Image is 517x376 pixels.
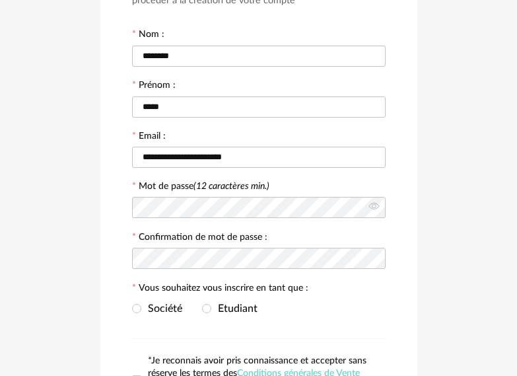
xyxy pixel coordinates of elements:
label: Vous souhaitez vous inscrire en tant que : [132,283,308,295]
label: Confirmation de mot de passe : [132,233,267,244]
label: Prénom : [132,81,176,93]
label: Nom : [132,30,164,42]
span: Société [141,303,182,314]
label: Mot de passe [139,182,269,191]
label: Email : [132,132,166,143]
i: (12 caractères min.) [193,182,269,191]
span: Etudiant [211,303,258,314]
